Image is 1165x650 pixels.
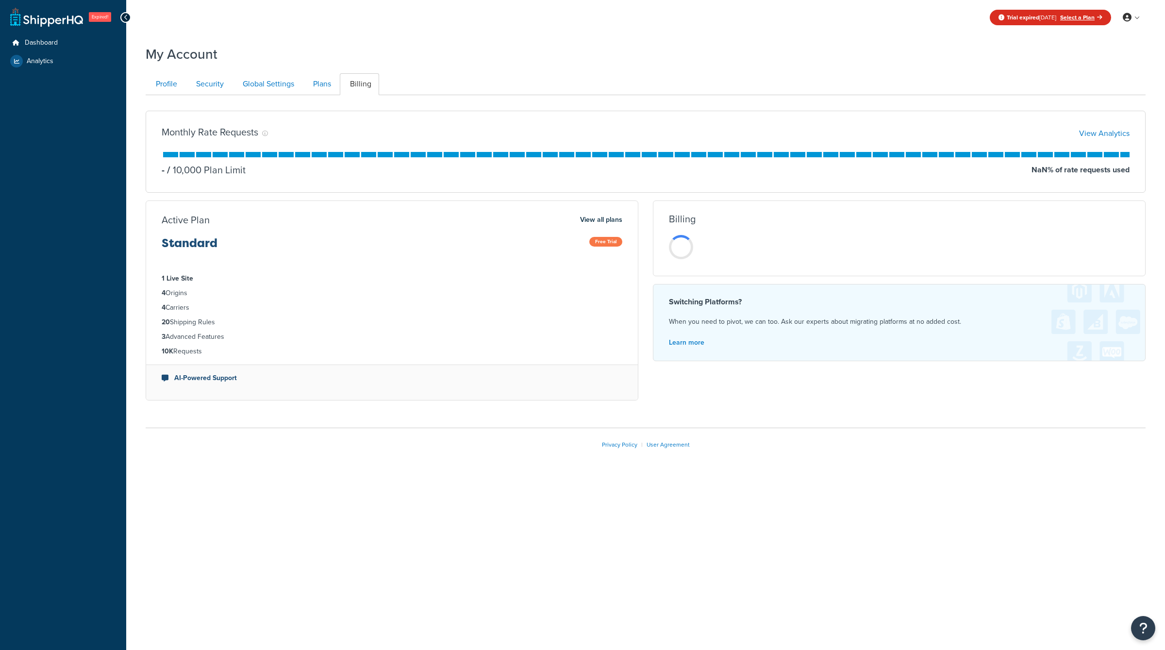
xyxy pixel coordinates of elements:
strong: 3 [162,332,166,342]
span: [DATE] [1007,13,1056,22]
li: Origins [162,288,622,299]
a: Global Settings [233,73,302,95]
a: Select a Plan [1060,13,1102,22]
h4: Switching Platforms? [669,296,1130,308]
a: Learn more [669,337,704,348]
span: Dashboard [25,39,58,47]
strong: 4 [162,302,166,313]
span: Expired! [89,12,111,22]
li: AI-Powered Support [162,373,622,383]
li: Carriers [162,302,622,313]
a: Plans [303,73,339,95]
h3: Monthly Rate Requests [162,127,258,137]
a: Privacy Policy [602,440,637,449]
span: | [641,440,643,449]
li: Requests [162,346,622,357]
p: - [162,163,165,177]
p: NaN % of rate requests used [1032,163,1130,177]
span: Analytics [27,57,53,66]
a: Analytics [7,52,119,70]
a: Profile [146,73,185,95]
h3: Standard [162,237,217,257]
a: View all plans [580,214,622,226]
a: User Agreement [647,440,690,449]
strong: Trial expired [1007,13,1039,22]
strong: 10K [162,346,173,356]
li: Shipping Rules [162,317,622,328]
strong: 4 [162,288,166,298]
a: Security [186,73,232,95]
strong: 1 Live Site [162,273,193,283]
h3: Billing [669,214,696,224]
a: View Analytics [1079,128,1130,139]
strong: 20 [162,317,170,327]
p: 10,000 Plan Limit [165,163,246,177]
button: Open Resource Center [1131,616,1155,640]
span: Free Trial [589,237,622,247]
a: Dashboard [7,34,119,52]
h3: Active Plan [162,215,210,225]
a: Billing [340,73,379,95]
span: / [167,163,170,177]
li: Advanced Features [162,332,622,342]
a: ShipperHQ Home [10,7,83,27]
h1: My Account [146,45,217,64]
p: When you need to pivot, we can too. Ask our experts about migrating platforms at no added cost. [669,316,1130,328]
